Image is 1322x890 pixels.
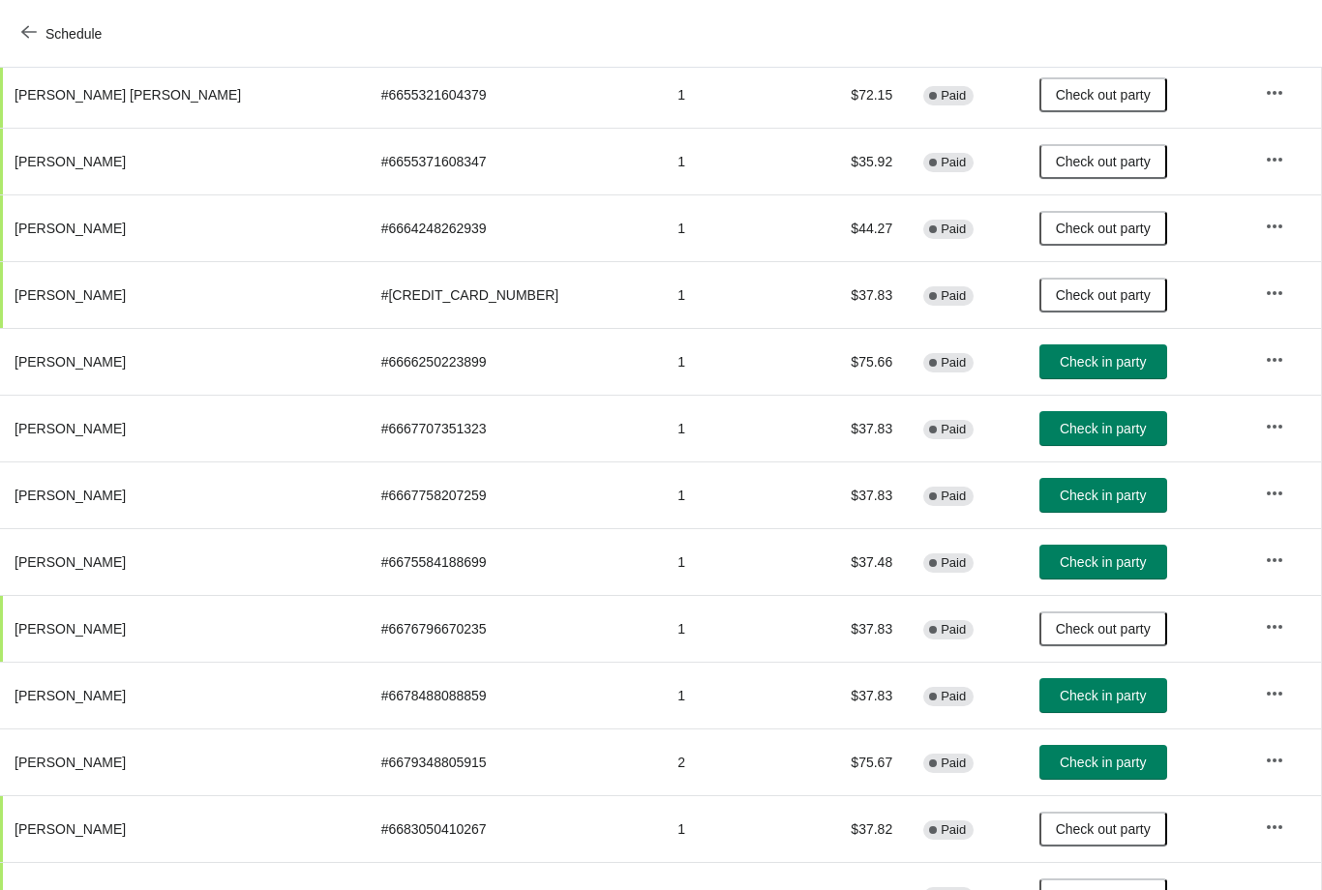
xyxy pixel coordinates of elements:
[941,822,966,838] span: Paid
[662,61,794,128] td: 1
[795,261,909,328] td: $37.83
[366,194,663,261] td: # 6664248262939
[15,154,126,169] span: [PERSON_NAME]
[15,87,241,103] span: [PERSON_NAME] [PERSON_NAME]
[941,288,966,304] span: Paid
[1060,554,1146,570] span: Check in party
[1060,488,1146,503] span: Check in party
[15,755,126,770] span: [PERSON_NAME]
[366,461,663,528] td: # 6667758207259
[662,461,794,528] td: 1
[366,328,663,395] td: # 6666250223899
[1039,278,1167,312] button: Check out party
[366,662,663,728] td: # 6678488088859
[1056,87,1151,103] span: Check out party
[1039,545,1167,579] button: Check in party
[15,354,126,370] span: [PERSON_NAME]
[15,287,126,303] span: [PERSON_NAME]
[1039,211,1167,246] button: Check out party
[941,355,966,371] span: Paid
[795,528,909,595] td: $37.48
[15,221,126,236] span: [PERSON_NAME]
[1039,144,1167,179] button: Check out party
[941,689,966,704] span: Paid
[795,61,909,128] td: $72.15
[1039,344,1167,379] button: Check in party
[366,728,663,795] td: # 6679348805915
[662,662,794,728] td: 1
[1056,221,1151,236] span: Check out party
[941,756,966,771] span: Paid
[941,622,966,638] span: Paid
[662,328,794,395] td: 1
[366,128,663,194] td: # 6655371608347
[662,795,794,862] td: 1
[662,528,794,595] td: 1
[366,795,663,862] td: # 6683050410267
[15,421,126,436] span: [PERSON_NAME]
[941,422,966,437] span: Paid
[795,728,909,795] td: $75.67
[1039,812,1167,846] button: Check out party
[1056,621,1151,637] span: Check out party
[10,16,117,51] button: Schedule
[941,88,966,104] span: Paid
[1039,411,1167,446] button: Check in party
[1060,755,1146,770] span: Check in party
[941,489,966,504] span: Paid
[1039,77,1167,112] button: Check out party
[1060,421,1146,436] span: Check in party
[941,555,966,571] span: Paid
[795,461,909,528] td: $37.83
[366,61,663,128] td: # 6655321604379
[15,554,126,570] span: [PERSON_NAME]
[795,662,909,728] td: $37.83
[366,528,663,595] td: # 6675584188699
[662,194,794,261] td: 1
[795,128,909,194] td: $35.92
[662,728,794,795] td: 2
[1056,287,1151,303] span: Check out party
[662,395,794,461] td: 1
[941,222,966,237] span: Paid
[45,26,102,42] span: Schedule
[15,821,126,837] span: [PERSON_NAME]
[795,328,909,395] td: $75.66
[795,795,909,862] td: $37.82
[366,261,663,328] td: # [CREDIT_CARD_NUMBER]
[662,261,794,328] td: 1
[15,488,126,503] span: [PERSON_NAME]
[1060,354,1146,370] span: Check in party
[1039,478,1167,513] button: Check in party
[15,621,126,637] span: [PERSON_NAME]
[662,595,794,662] td: 1
[795,395,909,461] td: $37.83
[1056,154,1151,169] span: Check out party
[15,688,126,703] span: [PERSON_NAME]
[1056,821,1151,837] span: Check out party
[366,595,663,662] td: # 6676796670235
[795,194,909,261] td: $44.27
[1039,678,1167,713] button: Check in party
[662,128,794,194] td: 1
[1060,688,1146,703] span: Check in party
[795,595,909,662] td: $37.83
[366,395,663,461] td: # 6667707351323
[941,155,966,170] span: Paid
[1039,611,1167,646] button: Check out party
[1039,745,1167,780] button: Check in party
